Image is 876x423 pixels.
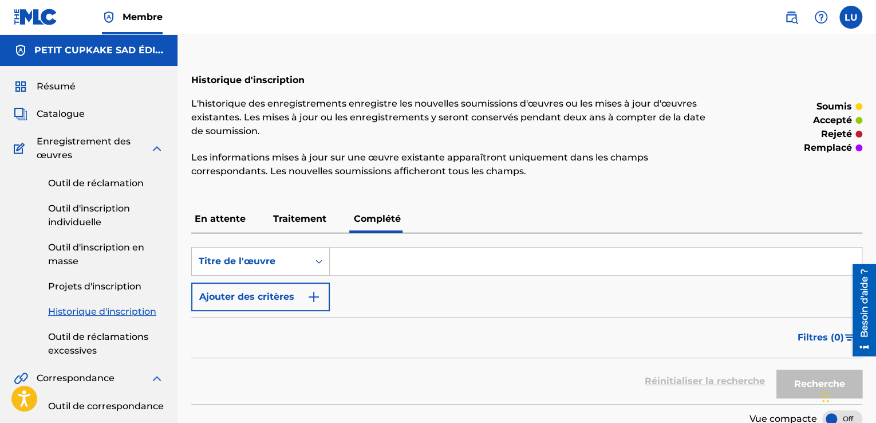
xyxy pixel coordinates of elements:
font: Projets d'inscription [48,281,141,292]
font: soumis [816,101,852,112]
font: En attente [195,213,246,224]
img: Logo du MLC [14,9,58,25]
font: accepté [813,115,852,126]
font: 0 [834,332,841,343]
font: Catalogue [37,108,85,119]
font: Résumé [37,81,76,92]
a: Recherche publique [780,6,803,29]
img: Enregistrement des œuvres [14,142,29,155]
a: Outil d'inscription en masse [48,241,164,268]
img: Correspondance [14,371,28,385]
font: Outil de réclamations excessives [48,331,148,356]
img: développer [150,142,164,155]
font: Complété [354,213,401,224]
font: PETIT CUPKAKE SAD ÉDITIONS [34,45,185,56]
font: ) [841,332,844,343]
a: Historique d'inscription [48,305,164,319]
div: Glisser [822,379,829,414]
font: Traitement [273,213,326,224]
form: Formulaire de recherche [191,247,862,404]
img: 9d2ae6d4665cec9f34b9.svg [307,290,321,304]
div: Menu utilisateur [839,6,862,29]
iframe: Centre de ressources [844,264,876,357]
font: Membre [123,11,163,22]
button: Ajouter des critères [191,283,330,311]
a: Outil d'inscription individuelle [48,202,164,229]
font: Historique d'inscription [191,75,305,85]
img: Comptes [14,44,27,57]
font: Outil d'inscription individuelle [48,203,130,228]
img: Résumé [14,80,27,93]
font: remplacé [804,142,852,153]
h5: PETIT CUPKAKE SAD ÉDITIONS [34,44,164,57]
a: Projets d'inscription [48,280,164,293]
a: Outil de correspondance [48,399,164,413]
div: Aide [810,6,832,29]
a: Outil de réclamations excessives [48,330,164,358]
font: Ajouter des critères [199,291,294,302]
font: rejeté [821,128,852,139]
font: Les informations mises à jour sur une œuvre existante apparaîtront uniquement dans les champs cor... [191,152,648,177]
font: Correspondance [37,373,115,383]
a: CatalogueCatalogue [14,107,85,121]
font: Titre de l'œuvre [199,256,275,267]
font: Outil de réclamation [48,178,144,189]
a: Outil de réclamation [48,177,164,190]
font: Filtres ( [798,332,834,343]
img: Détenteur des droits supérieurs [102,10,116,24]
a: RésuméRésumé [14,80,76,93]
div: Widget de chat [819,368,876,423]
img: aide [814,10,828,24]
font: Besoin d'aide ? [15,5,26,73]
img: Catalogue [14,107,27,121]
button: Filtres (0) [791,323,862,352]
font: Enregistrement des œuvres [37,136,131,160]
iframe: Widget de discussion [819,368,876,423]
img: développer [150,371,164,385]
font: Historique d'inscription [48,306,156,317]
font: L'historique des enregistrements enregistre les nouvelles soumissions d'œuvres ou les mises à jou... [191,98,705,136]
font: Outil de correspondance [48,401,164,412]
img: recherche [784,10,798,24]
font: Outil d'inscription en masse [48,242,144,267]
